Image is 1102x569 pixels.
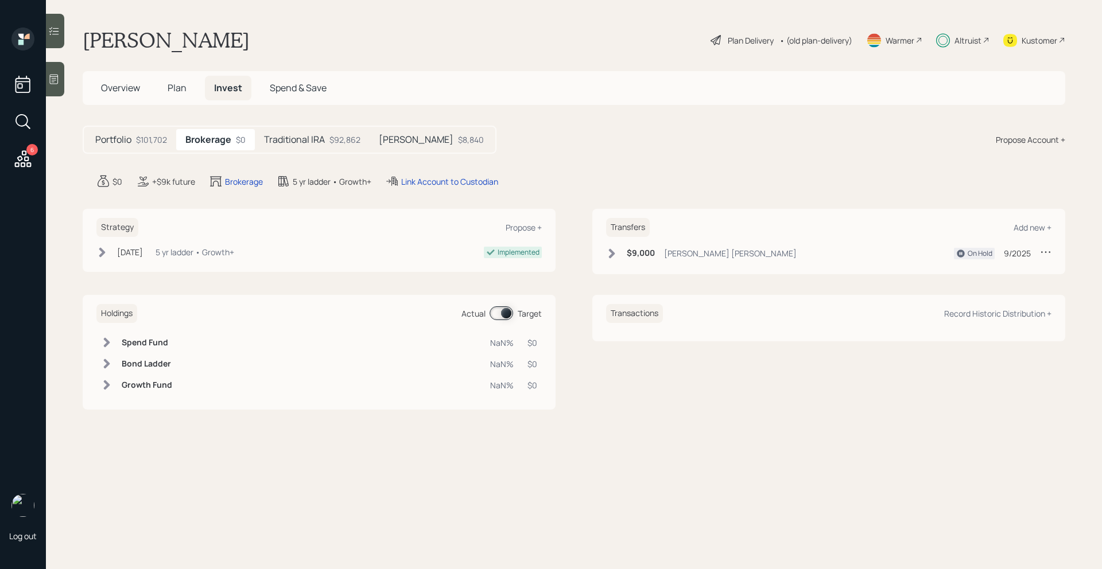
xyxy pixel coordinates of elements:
[236,134,246,146] div: $0
[112,176,122,188] div: $0
[379,134,453,145] h5: [PERSON_NAME]
[214,81,242,94] span: Invest
[527,379,537,391] div: $0
[401,176,498,188] div: Link Account to Custodian
[627,248,655,258] h6: $9,000
[954,34,981,46] div: Altruist
[270,81,327,94] span: Spend & Save
[1022,34,1057,46] div: Kustomer
[490,358,514,370] div: NaN%
[527,358,537,370] div: $0
[498,247,540,258] div: Implemented
[122,380,172,390] h6: Growth Fund
[26,144,38,155] div: 6
[944,308,1051,319] div: Record Historic Distribution +
[11,494,34,517] img: michael-russo-headshot.png
[96,218,138,237] h6: Strategy
[458,134,484,146] div: $8,840
[779,34,852,46] div: • (old plan-delivery)
[329,134,360,146] div: $92,862
[996,134,1065,146] div: Propose Account +
[728,34,774,46] div: Plan Delivery
[606,218,650,237] h6: Transfers
[122,359,172,369] h6: Bond Ladder
[664,247,797,259] div: [PERSON_NAME] [PERSON_NAME]
[490,379,514,391] div: NaN%
[83,28,250,53] h1: [PERSON_NAME]
[606,304,663,323] h6: Transactions
[968,248,992,259] div: On Hold
[136,134,167,146] div: $101,702
[168,81,187,94] span: Plan
[9,531,37,541] div: Log out
[156,246,234,258] div: 5 yr ladder • Growth+
[518,307,542,319] div: Target
[293,176,371,188] div: 5 yr ladder • Growth+
[506,222,542,233] div: Propose +
[101,81,140,94] span: Overview
[264,134,325,145] h5: Traditional IRA
[1014,222,1051,233] div: Add new +
[527,337,537,349] div: $0
[1004,247,1031,259] div: 9/2025
[490,337,514,349] div: NaN%
[886,34,914,46] div: Warmer
[461,307,486,319] div: Actual
[122,338,172,348] h6: Spend Fund
[152,176,195,188] div: +$9k future
[95,134,131,145] h5: Portfolio
[185,134,231,145] h5: Brokerage
[117,246,143,258] div: [DATE]
[225,176,263,188] div: Brokerage
[96,304,137,323] h6: Holdings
